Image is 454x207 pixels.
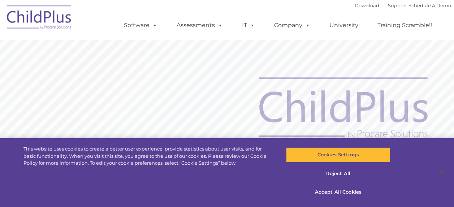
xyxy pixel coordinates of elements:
a: IT [235,18,262,33]
button: Reject All [286,166,390,181]
a: Support [388,3,407,8]
a: Training Scramble!! [370,18,439,33]
a: Schedule A Demo [408,3,451,8]
button: Cookies Settings [286,147,390,162]
img: ChildPlus by Procare Solutions [3,0,75,37]
a: Download [355,3,379,8]
a: Company [267,18,317,33]
a: Software [117,18,165,33]
div: This website uses cookies to create a better user experience, provide statistics about user visit... [23,145,272,167]
button: Close [434,164,450,180]
a: University [322,18,366,33]
a: Assessments [169,18,230,33]
font: | [355,3,451,8]
button: Accept All Cookies [286,185,390,200]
